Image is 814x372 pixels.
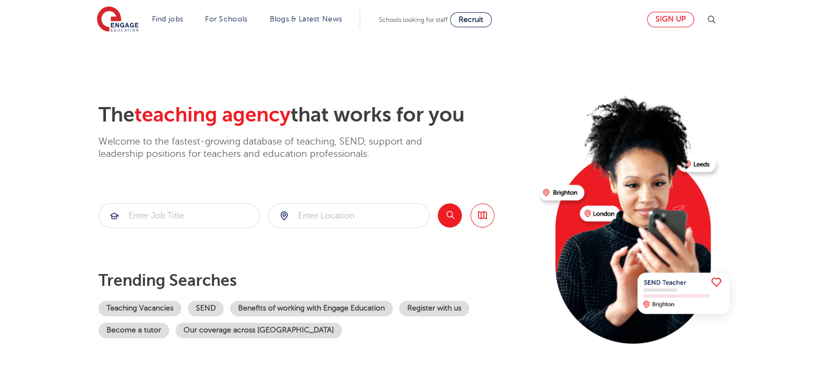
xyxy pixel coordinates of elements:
a: Teaching Vacancies [98,301,181,316]
a: SEND [188,301,224,316]
a: Benefits of working with Engage Education [230,301,393,316]
p: Welcome to the fastest-growing database of teaching, SEND, support and leadership positions for t... [98,135,452,161]
span: teaching agency [134,103,291,126]
a: Blogs & Latest News [270,15,343,23]
a: Sign up [647,12,694,27]
a: For Schools [205,15,247,23]
button: Search [438,203,462,227]
h2: The that works for you [98,103,530,127]
a: Recruit [450,12,492,27]
a: Become a tutor [98,323,169,338]
input: Submit [99,204,260,227]
input: Submit [269,204,429,227]
a: Find jobs [152,15,184,23]
p: Trending searches [98,271,530,290]
div: Submit [268,203,430,228]
span: Recruit [459,16,483,24]
a: Our coverage across [GEOGRAPHIC_DATA] [176,323,342,338]
span: Schools looking for staff [379,16,448,24]
div: Submit [98,203,260,228]
a: Register with us [399,301,469,316]
img: Engage Education [97,6,139,33]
